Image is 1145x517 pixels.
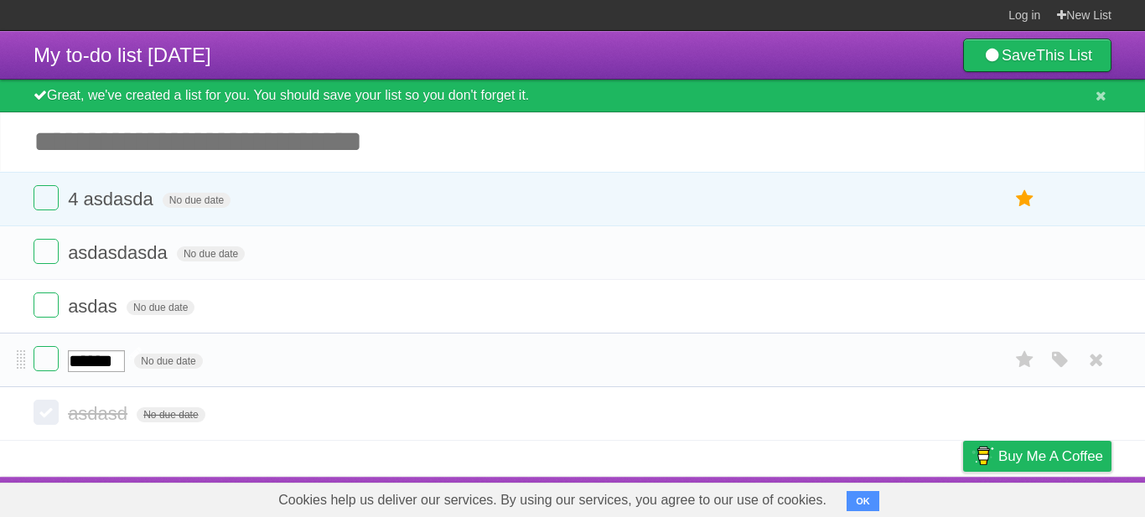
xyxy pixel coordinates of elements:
[963,39,1111,72] a: SaveThis List
[34,44,211,66] span: My to-do list [DATE]
[68,189,158,209] span: 4 asdasda
[68,403,132,424] span: asdasd
[1009,185,1041,213] label: Star task
[34,400,59,425] label: Done
[137,407,205,422] span: No due date
[34,185,59,210] label: Done
[1006,481,1111,513] a: Suggest a feature
[34,292,59,318] label: Done
[34,239,59,264] label: Done
[68,296,122,317] span: asdas
[1036,47,1092,64] b: This List
[795,481,863,513] a: Developers
[1009,346,1041,374] label: Star task
[127,300,194,315] span: No due date
[177,246,245,261] span: No due date
[971,442,994,470] img: Buy me a coffee
[134,354,202,369] span: No due date
[262,483,843,517] span: Cookies help us deliver our services. By using our services, you agree to our use of cookies.
[847,491,879,511] button: OK
[68,242,172,263] span: asdasdasda
[963,441,1111,472] a: Buy me a coffee
[163,193,231,208] span: No due date
[998,442,1103,471] span: Buy me a coffee
[941,481,985,513] a: Privacy
[884,481,921,513] a: Terms
[740,481,775,513] a: About
[34,346,59,371] label: Done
